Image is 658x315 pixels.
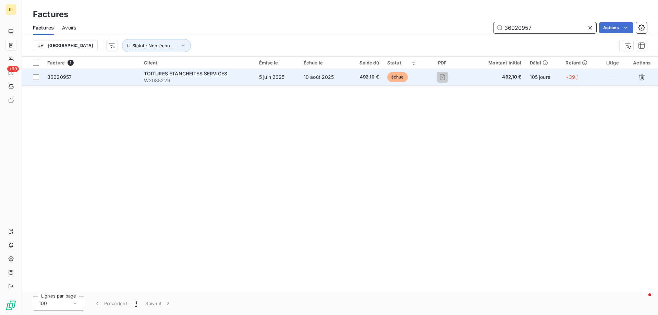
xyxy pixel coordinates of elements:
button: 1 [131,296,141,311]
div: PDF [426,60,460,65]
div: Émise le [259,60,295,65]
div: KI [5,4,16,15]
div: Échue le [304,60,344,65]
span: échue [387,72,408,82]
td: 10 août 2025 [300,69,348,85]
div: Solde dû [352,60,379,65]
div: Statut [387,60,417,65]
span: 36020957 [47,74,72,80]
span: _ [611,74,613,80]
iframe: Intercom live chat [635,292,651,308]
button: [GEOGRAPHIC_DATA] [33,40,98,51]
span: TOITURES ETANCHEITES SERVICES [144,71,227,76]
span: 492,10 € [352,74,379,81]
span: 492,10 € [467,74,521,81]
td: 5 juin 2025 [255,69,300,85]
span: 1 [135,300,137,307]
div: Délai [530,60,558,65]
span: Avoirs [62,24,76,31]
div: Retard [565,60,595,65]
button: Suivant [141,296,176,311]
span: Facture [47,60,65,65]
span: Factures [33,24,54,31]
button: Actions [599,22,633,33]
span: 100 [39,300,47,307]
td: 105 jours [526,69,562,85]
div: Actions [630,60,654,65]
h3: Factures [33,8,68,21]
div: Litige [604,60,622,65]
img: Logo LeanPay [5,300,16,311]
div: Montant initial [467,60,521,65]
span: Statut : Non-échu , ... [132,43,178,48]
span: +39 j [565,74,577,80]
span: 1 [68,60,74,66]
input: Rechercher [493,22,596,33]
button: Statut : Non-échu , ... [122,39,191,52]
span: +99 [7,66,19,72]
div: Client [144,60,251,65]
span: W2085229 [144,77,251,84]
button: Précédent [90,296,131,311]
